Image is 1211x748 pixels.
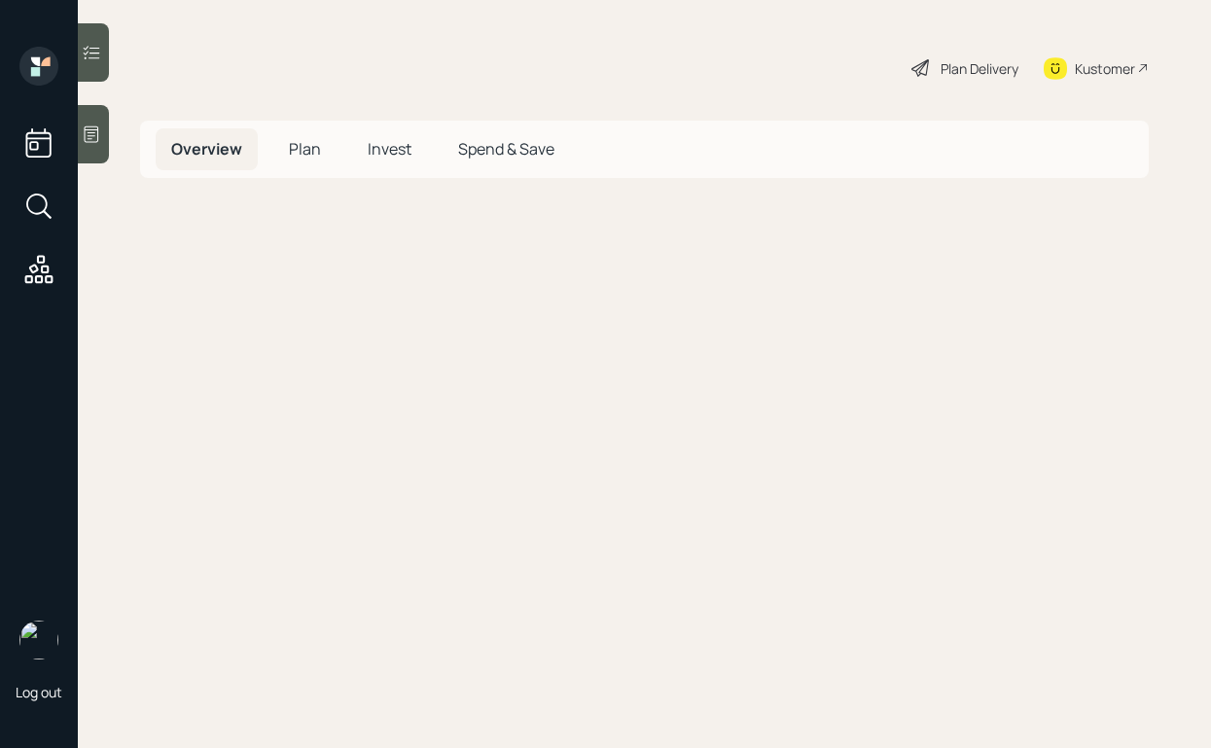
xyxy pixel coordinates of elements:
div: Plan Delivery [941,58,1018,79]
span: Invest [368,138,411,160]
div: Log out [16,683,62,701]
span: Spend & Save [458,138,554,160]
span: Overview [171,138,242,160]
div: Kustomer [1075,58,1135,79]
img: robby-grisanti-headshot.png [19,621,58,659]
span: Plan [289,138,321,160]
